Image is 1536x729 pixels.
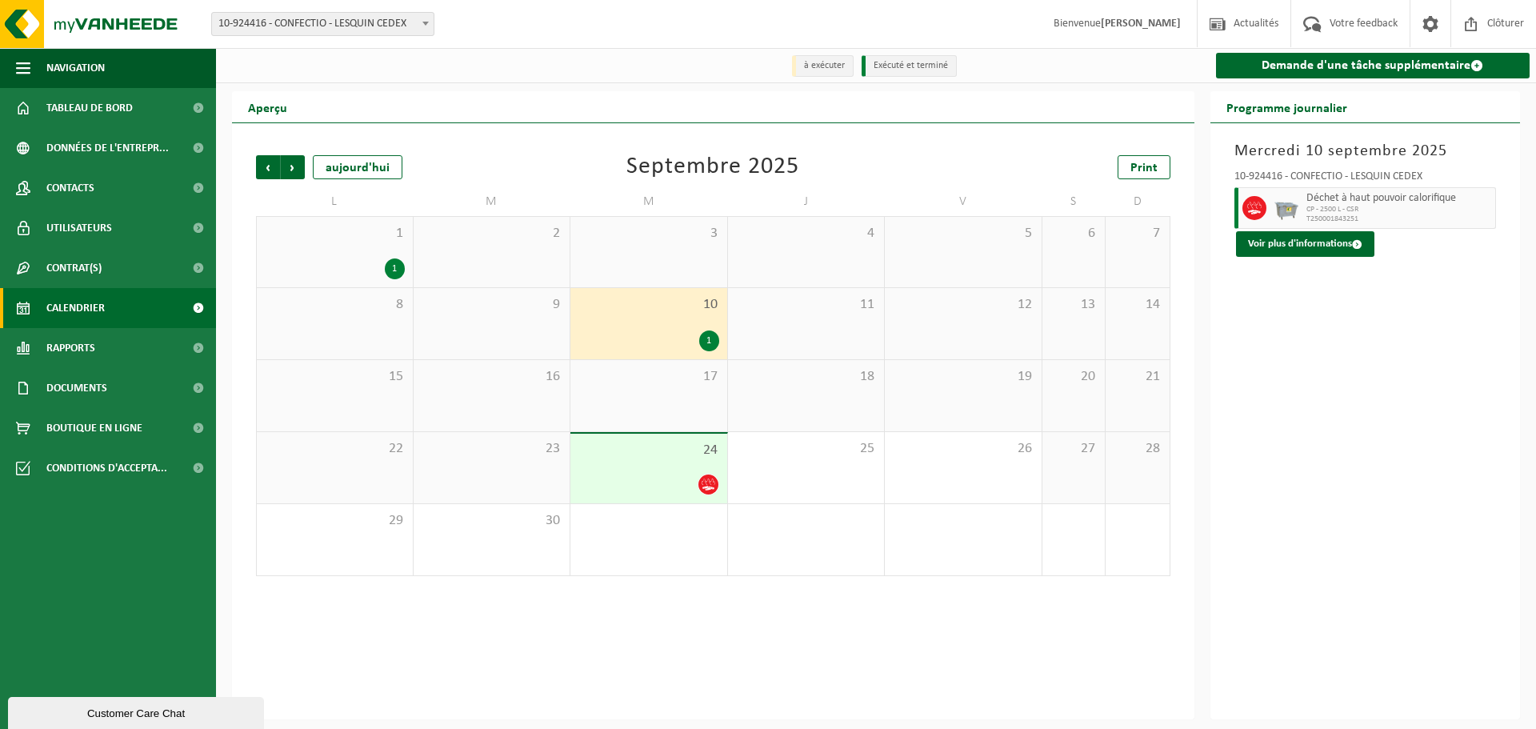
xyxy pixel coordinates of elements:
[211,12,434,36] span: 10-924416 - CONFECTIO - LESQUIN CEDEX
[1306,192,1492,205] span: Déchet à haut pouvoir calorifique
[422,512,562,530] span: 30
[46,448,167,488] span: Conditions d'accepta...
[46,208,112,248] span: Utilisateurs
[46,168,94,208] span: Contacts
[46,328,95,368] span: Rapports
[792,55,854,77] li: à exécuter
[1118,155,1170,179] a: Print
[1234,139,1497,163] h3: Mercredi 10 septembre 2025
[736,440,877,458] span: 25
[626,155,799,179] div: Septembre 2025
[578,368,719,386] span: 17
[1210,91,1363,122] h2: Programme journalier
[699,330,719,351] div: 1
[1274,196,1298,220] img: WB-2500-GAL-GY-01
[1216,53,1530,78] a: Demande d'une tâche supplémentaire
[893,368,1034,386] span: 19
[736,368,877,386] span: 18
[1114,368,1161,386] span: 21
[281,155,305,179] span: Suivant
[1114,440,1161,458] span: 28
[1114,296,1161,314] span: 14
[1114,225,1161,242] span: 7
[578,296,719,314] span: 10
[265,440,405,458] span: 22
[1130,162,1158,174] span: Print
[1101,18,1181,30] strong: [PERSON_NAME]
[46,248,102,288] span: Contrat(s)
[212,13,434,35] span: 10-924416 - CONFECTIO - LESQUIN CEDEX
[570,187,728,216] td: M
[46,288,105,328] span: Calendrier
[893,296,1034,314] span: 12
[414,187,571,216] td: M
[256,187,414,216] td: L
[232,91,303,122] h2: Aperçu
[46,408,142,448] span: Boutique en ligne
[885,187,1042,216] td: V
[1234,171,1497,187] div: 10-924416 - CONFECTIO - LESQUIN CEDEX
[265,225,405,242] span: 1
[46,368,107,408] span: Documents
[728,187,886,216] td: J
[1050,440,1098,458] span: 27
[893,440,1034,458] span: 26
[256,155,280,179] span: Précédent
[265,512,405,530] span: 29
[1050,296,1098,314] span: 13
[422,225,562,242] span: 2
[893,225,1034,242] span: 5
[578,442,719,459] span: 24
[46,48,105,88] span: Navigation
[1050,225,1098,242] span: 6
[1306,214,1492,224] span: T250001843251
[1236,231,1374,257] button: Voir plus d'informations
[265,296,405,314] span: 8
[422,368,562,386] span: 16
[1050,368,1098,386] span: 20
[46,128,169,168] span: Données de l'entrepr...
[422,296,562,314] span: 9
[265,368,405,386] span: 15
[736,296,877,314] span: 11
[422,440,562,458] span: 23
[313,155,402,179] div: aujourd'hui
[46,88,133,128] span: Tableau de bord
[1106,187,1170,216] td: D
[385,258,405,279] div: 1
[8,694,267,729] iframe: chat widget
[862,55,957,77] li: Exécuté et terminé
[736,225,877,242] span: 4
[1306,205,1492,214] span: CP - 2500 L - CSR
[578,225,719,242] span: 3
[1042,187,1106,216] td: S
